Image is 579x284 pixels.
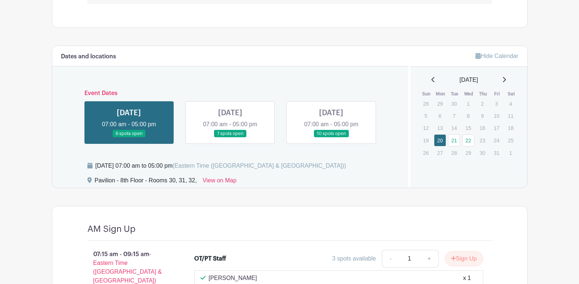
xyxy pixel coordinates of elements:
p: 15 [462,122,474,134]
a: + [420,250,438,267]
th: Wed [462,90,476,98]
p: 6 [434,110,446,121]
a: View on Map [203,176,236,188]
p: 5 [420,110,432,121]
div: 3 spots available [332,254,376,263]
p: 29 [434,98,446,109]
div: Pavilion - 8th Floor - Rooms 30, 31, 32, [95,176,197,188]
p: 29 [462,147,474,159]
p: 4 [504,98,517,109]
p: 2 [476,98,488,109]
p: 8 [462,110,474,121]
p: 30 [448,98,460,109]
p: 28 [448,147,460,159]
h6: Dates and locations [61,53,116,60]
th: Sat [504,90,518,98]
p: 24 [491,135,503,146]
p: 12 [420,122,432,134]
a: 20 [434,134,446,146]
p: 7 [448,110,460,121]
h4: AM Sign Up [87,224,135,234]
p: [PERSON_NAME] [209,274,257,283]
a: 22 [462,134,474,146]
div: x 1 [463,274,471,283]
th: Fri [490,90,504,98]
p: 30 [476,147,488,159]
p: 25 [504,135,517,146]
p: 14 [448,122,460,134]
p: 13 [434,122,446,134]
a: - [382,250,399,267]
p: 19 [420,135,432,146]
span: - Eastern Time ([GEOGRAPHIC_DATA] & [GEOGRAPHIC_DATA]) [93,251,162,284]
button: Sign Up [445,251,483,266]
p: 1 [504,147,517,159]
p: 11 [504,110,517,121]
th: Sun [419,90,434,98]
span: (Eastern Time ([GEOGRAPHIC_DATA] & [GEOGRAPHIC_DATA])) [173,163,346,169]
span: [DATE] [460,76,478,84]
th: Tue [448,90,462,98]
a: 21 [448,134,460,146]
p: 18 [504,122,517,134]
a: Hide Calendar [475,53,518,59]
div: [DATE] 07:00 am to 05:00 pm [95,161,346,170]
p: 3 [491,98,503,109]
p: 26 [420,147,432,159]
p: 9 [476,110,488,121]
p: 16 [476,122,488,134]
p: 31 [491,147,503,159]
p: 28 [420,98,432,109]
p: 27 [434,147,446,159]
p: 1 [462,98,474,109]
div: OT/PT Staff [194,254,226,263]
p: 10 [491,110,503,121]
p: 17 [491,122,503,134]
p: 23 [476,135,488,146]
h6: Event Dates [79,90,382,97]
th: Mon [434,90,448,98]
th: Thu [476,90,490,98]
